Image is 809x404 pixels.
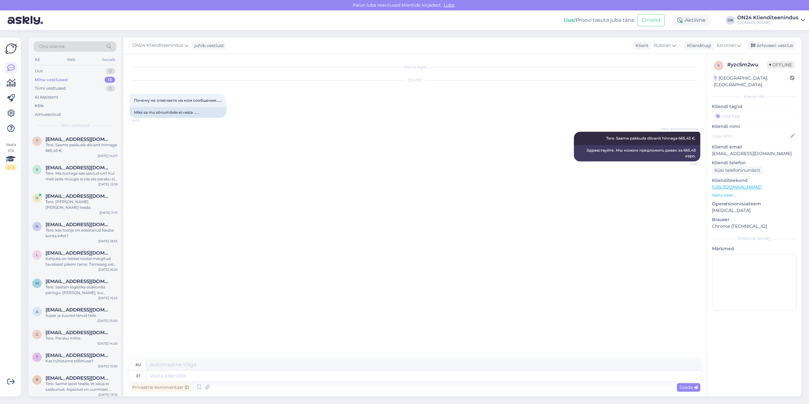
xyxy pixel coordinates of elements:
span: Estonian [717,42,736,49]
input: Lisa nimi [712,133,789,140]
span: mennuke85@gmail.com [46,279,111,284]
div: [DATE] 12:59 [98,182,118,187]
span: 14:05 [131,118,155,123]
div: Web [65,56,76,64]
span: g [36,332,39,337]
span: h [35,196,39,200]
span: grosselisabeth16@gmail.com [46,330,111,335]
p: [EMAIL_ADDRESS][DOMAIN_NAME] [712,150,796,157]
p: Kliendi email [712,144,796,150]
div: Privaatne kommentaar [130,383,191,392]
span: Luba [442,2,456,8]
span: p [36,377,39,382]
div: [DATE] 15:00 [98,318,118,323]
div: ON24 Klienditeenindus [737,15,798,20]
span: V [36,167,38,172]
div: [PERSON_NAME] [712,236,796,242]
span: piret.piiroja.777@gmail.ee [46,375,111,381]
span: Tere. Saame pakkuda diivanit hinnaga 665,45 €. [606,136,696,141]
div: Tere. Saame pakkuda diivanit hinnaga 665,45 €. [46,142,118,154]
span: Minu vestlused [61,123,89,128]
div: Super ja suured tänud teile [46,313,118,318]
span: Почему не отвечаете на мои сообщения...... [134,98,222,103]
span: 14:07 [675,162,698,166]
div: Tere, kas tootja on edastanud kauba kohta infot? [46,227,118,239]
span: nele.mandla@gmail.com [46,222,111,227]
div: Tere. Paraku mitte. [46,335,118,341]
span: y [717,63,720,68]
div: [DATE] 14:20 [98,341,118,346]
p: Kliendi nimi [712,123,796,130]
span: toomas.raist@gmail.com [46,353,111,358]
div: 0 [106,85,115,92]
div: OK [726,16,735,25]
span: liisa2201@gmail.com [46,250,111,256]
p: Kliendi tag'id [712,103,796,110]
div: [DATE] 13:30 [98,364,118,369]
div: Küsi telefoninumbrit [712,166,763,175]
span: Offline [767,61,794,68]
div: Arhiveeri vestlus [747,41,796,50]
div: [DATE] [130,77,700,83]
p: [MEDICAL_DATA] [712,207,796,214]
div: Minu vestlused [35,77,68,83]
span: Otsi kliente [39,43,64,50]
div: Tere. Saime laost teada, et kaup ei saabunud. Asjaolud on uurimisel. Anname Teile koheselt teada,... [46,381,118,392]
div: # yzc5m2wu [727,61,767,69]
span: l [36,252,38,257]
div: juhib vestlust [192,42,224,49]
div: Aktiivne [672,15,711,26]
div: [DOMAIN_NAME] [737,20,798,25]
div: Klient [633,42,648,49]
div: Tere. Mis tootega see seotud on? Kui meil seda müügis ei ole siis paraku ei ole pakkuda ka varuosa. [46,171,118,182]
div: [DATE] 13:10 [99,392,118,397]
span: Russian [654,42,671,49]
div: Arhiveeritud [35,112,61,118]
span: ON24 Klienditeenindus [132,42,183,49]
div: Uus [35,68,43,74]
p: Brauser [712,216,796,223]
span: Saada [679,384,698,390]
img: Askly Logo [5,43,17,55]
div: Vaata siia [5,142,16,170]
p: Operatsioonisüsteem [712,201,796,207]
div: Vestlus algas [130,64,700,70]
div: [DATE] 11:17 [100,210,118,215]
div: Socials [101,56,116,64]
span: m [35,281,39,286]
span: t [36,355,38,359]
div: Tere. Saatsin logistika osakonda päringu. [PERSON_NAME], kui saabub vastus. [46,284,118,296]
div: [DATE] 18:33 [98,239,118,244]
div: [GEOGRAPHIC_DATA], [GEOGRAPHIC_DATA] [714,75,790,88]
p: Vaata edasi ... [712,192,796,198]
div: Miks sa mu sõnumitele ei vasta ...... [130,107,226,118]
div: Tiimi vestlused [35,85,66,92]
div: AI Assistent [35,94,58,100]
div: Kliendi info [712,94,796,99]
div: Kahjuks on hetkel tootel märgitud tavalisest pikem tarne. Tarneaeg oleks jaanuaris. [PERSON_NAME]... [46,256,118,267]
b: Uus! [564,17,576,23]
button: Emailid [637,14,665,26]
div: Здравствуйте. Мы можем предложить диван за 665,45 евро. [574,145,700,161]
span: hannamarievabaoja@hotmail.com [46,193,111,199]
span: Velly.mand@mail.ee [46,165,111,171]
div: Tere. [PERSON_NAME] [PERSON_NAME] teada. [46,199,118,210]
span: t [36,139,38,143]
div: Klienditugi [684,42,711,49]
span: ON24 Klienditeenindus [660,127,698,131]
div: 13 [105,77,115,83]
a: [URL][DOMAIN_NAME] [712,184,762,190]
div: Kõik [35,103,44,109]
div: 0 [106,68,115,74]
div: All [33,56,41,64]
div: Proovi tasuta juba täna: [564,16,635,24]
div: [DATE] 14:07 [98,154,118,158]
div: [DATE] 16:29 [98,267,118,272]
div: [DATE] 15:22 [98,296,118,300]
div: ru [136,359,141,370]
div: et [136,371,140,381]
span: n [35,224,39,229]
input: Lisa tag [712,111,796,121]
span: a [36,309,39,314]
p: Kliendi telefon [712,160,796,166]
